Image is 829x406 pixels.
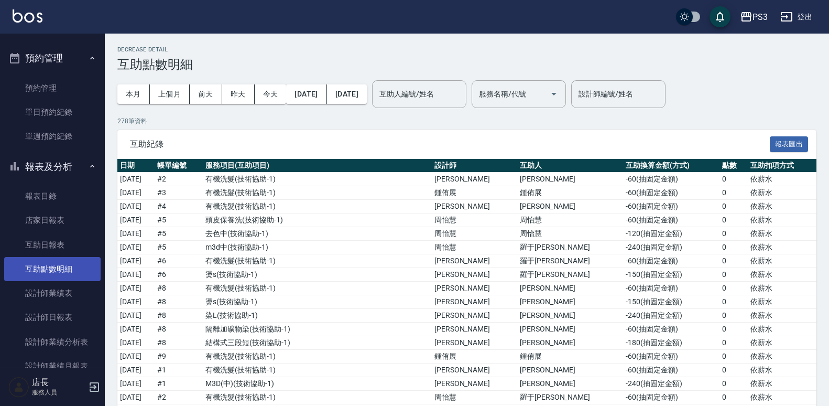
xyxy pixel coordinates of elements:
td: # 8 [155,336,203,350]
td: 頭皮保養洗 ( 技術協助-1 ) [203,213,432,227]
th: 點數 [719,159,747,173]
td: 0 [719,254,747,268]
td: 0 [719,323,747,336]
th: 互助換算金額(方式) [623,159,719,173]
td: 羅于[PERSON_NAME] [517,241,623,254]
td: 0 [719,377,747,391]
td: -60 ( 抽固定金額 ) [623,186,719,200]
td: 羅于[PERSON_NAME] [517,268,623,282]
td: [DATE] [117,254,155,268]
a: 預約管理 [4,76,101,100]
td: [PERSON_NAME] [432,336,517,350]
a: 互助日報表 [4,233,101,257]
a: 報表匯出 [770,138,809,148]
td: 依薪水 [748,268,816,282]
td: 周怡慧 [432,227,517,241]
button: [DATE] [327,84,367,104]
td: [DATE] [117,336,155,350]
td: -120 ( 抽固定金額 ) [623,227,719,241]
td: [PERSON_NAME] [432,364,517,377]
button: 前天 [190,84,222,104]
td: 有機洗髮 ( 技術協助-1 ) [203,200,432,213]
td: -60 ( 抽固定金額 ) [623,364,719,377]
button: [DATE] [286,84,326,104]
td: -240 ( 抽固定金額 ) [623,241,719,254]
td: 依薪水 [748,227,816,241]
button: save [710,6,730,27]
td: [PERSON_NAME] [432,268,517,282]
td: 去色中 ( 技術協助-1 ) [203,227,432,241]
td: 依薪水 [748,350,816,364]
button: 登出 [776,7,816,27]
a: 設計師日報表 [4,305,101,329]
th: 設計師 [432,159,517,173]
td: 0 [719,350,747,364]
td: [DATE] [117,323,155,336]
td: 周怡慧 [517,227,623,241]
td: # 8 [155,295,203,309]
td: # 5 [155,241,203,254]
td: [PERSON_NAME] [432,200,517,213]
a: 設計師業績分析表 [4,330,101,354]
a: 互助點數明細 [4,257,101,281]
span: 互助紀錄 [130,139,770,149]
td: 隔離加礦物染 ( 技術協助-1 ) [203,323,432,336]
td: 0 [719,213,747,227]
td: # 8 [155,309,203,323]
td: 鍾侑展 [432,350,517,364]
td: # 1 [155,377,203,391]
td: [PERSON_NAME] [517,323,623,336]
td: 依薪水 [748,186,816,200]
button: 今天 [255,84,287,104]
td: [DATE] [117,309,155,323]
a: 單週預約紀錄 [4,124,101,148]
td: 0 [719,200,747,213]
td: -60 ( 抽固定金額 ) [623,391,719,404]
td: [DATE] [117,282,155,295]
td: 依薪水 [748,254,816,268]
img: Logo [13,9,42,23]
td: 鍾侑展 [517,350,623,364]
td: [PERSON_NAME] [432,254,517,268]
a: 設計師業績表 [4,281,101,305]
td: [DATE] [117,268,155,282]
th: 互助人 [517,159,623,173]
button: 昨天 [222,84,255,104]
td: # 9 [155,350,203,364]
td: -240 ( 抽固定金額 ) [623,309,719,323]
td: 有機洗髮 ( 技術協助-1 ) [203,391,432,404]
td: 燙s ( 技術協助-1 ) [203,268,432,282]
td: 染L ( 技術協助-1 ) [203,309,432,323]
td: [PERSON_NAME] [432,282,517,295]
td: # 2 [155,173,203,186]
td: 羅于[PERSON_NAME] [517,391,623,404]
td: 0 [719,186,747,200]
td: 0 [719,309,747,323]
td: 0 [719,268,747,282]
td: 有機洗髮 ( 技術協助-1 ) [203,350,432,364]
td: 依薪水 [748,391,816,404]
td: 0 [719,295,747,309]
td: -150 ( 抽固定金額 ) [623,268,719,282]
td: 依薪水 [748,200,816,213]
td: [DATE] [117,295,155,309]
th: 互助扣項方式 [748,159,816,173]
a: 報表目錄 [4,184,101,208]
td: -60 ( 抽固定金額 ) [623,173,719,186]
td: # 5 [155,213,203,227]
td: 周怡慧 [517,213,623,227]
td: [DATE] [117,391,155,404]
td: # 1 [155,364,203,377]
td: [DATE] [117,364,155,377]
td: [PERSON_NAME] [432,323,517,336]
td: 鍾侑展 [517,186,623,200]
td: -240 ( 抽固定金額 ) [623,377,719,391]
td: # 6 [155,254,203,268]
td: -180 ( 抽固定金額 ) [623,336,719,350]
button: 本月 [117,84,150,104]
td: [PERSON_NAME] [517,173,623,186]
td: 周怡慧 [432,213,517,227]
td: 依薪水 [748,295,816,309]
button: PS3 [736,6,772,28]
td: 依薪水 [748,241,816,254]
